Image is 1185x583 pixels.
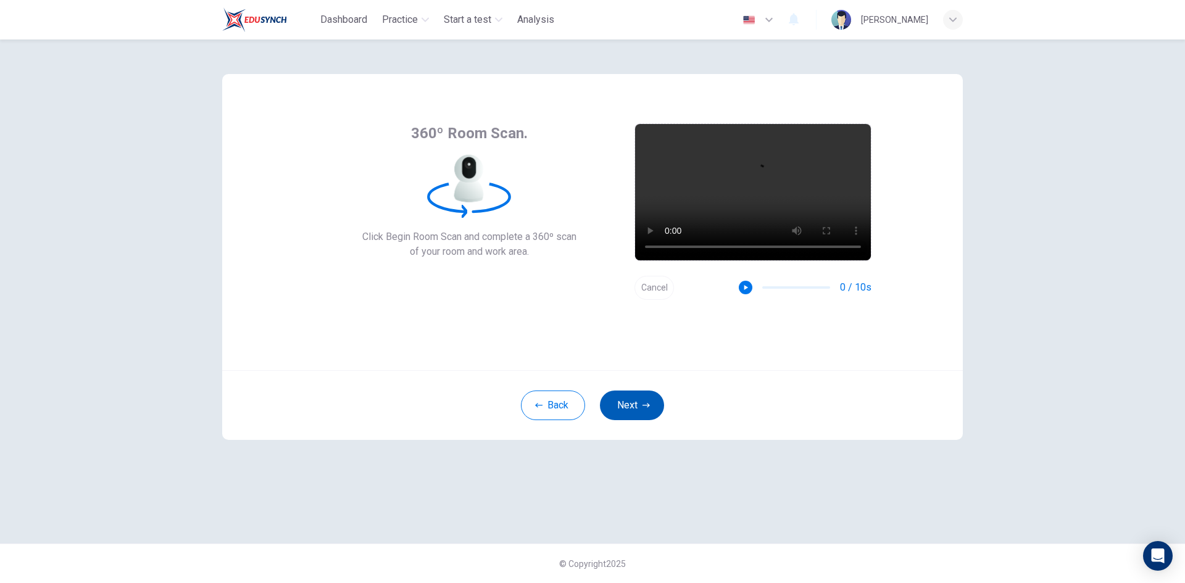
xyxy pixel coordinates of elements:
span: Analysis [517,12,554,27]
button: Next [600,391,664,420]
button: Start a test [439,9,507,31]
img: Train Test logo [222,7,287,32]
span: Start a test [444,12,491,27]
button: Cancel [634,276,674,300]
span: 360º Room Scan. [411,123,528,143]
button: Back [521,391,585,420]
img: Profile picture [831,10,851,30]
img: en [741,15,757,25]
button: Analysis [512,9,559,31]
span: 0 / 10s [840,280,871,295]
div: [PERSON_NAME] [861,12,928,27]
span: © Copyright 2025 [559,559,626,569]
button: Dashboard [315,9,372,31]
span: Dashboard [320,12,367,27]
button: Practice [377,9,434,31]
span: Practice [382,12,418,27]
div: Open Intercom Messenger [1143,541,1173,571]
a: Train Test logo [222,7,315,32]
span: Click Begin Room Scan and complete a 360º scan [362,229,576,244]
span: of your room and work area. [362,244,576,259]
